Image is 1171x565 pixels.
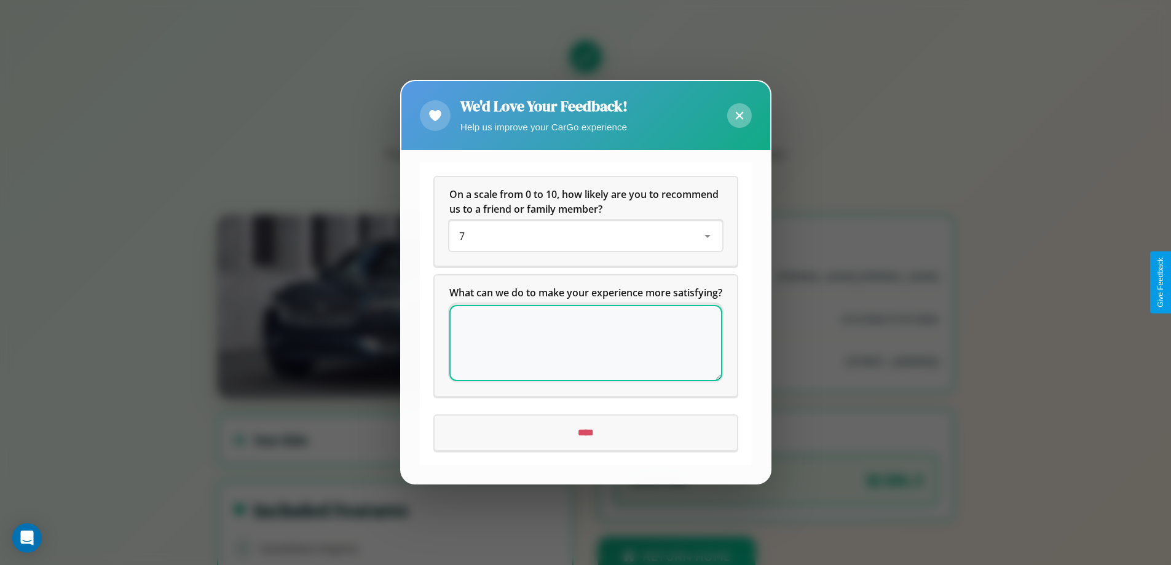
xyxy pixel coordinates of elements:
div: Open Intercom Messenger [12,523,42,553]
div: On a scale from 0 to 10, how likely are you to recommend us to a friend or family member? [449,222,722,251]
h5: On a scale from 0 to 10, how likely are you to recommend us to a friend or family member? [449,188,722,217]
span: On a scale from 0 to 10, how likely are you to recommend us to a friend or family member? [449,188,721,216]
span: 7 [459,230,465,243]
p: Help us improve your CarGo experience [460,119,628,135]
div: Give Feedback [1156,258,1165,307]
h2: We'd Love Your Feedback! [460,96,628,116]
span: What can we do to make your experience more satisfying? [449,286,722,300]
div: On a scale from 0 to 10, how likely are you to recommend us to a friend or family member? [435,178,737,266]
